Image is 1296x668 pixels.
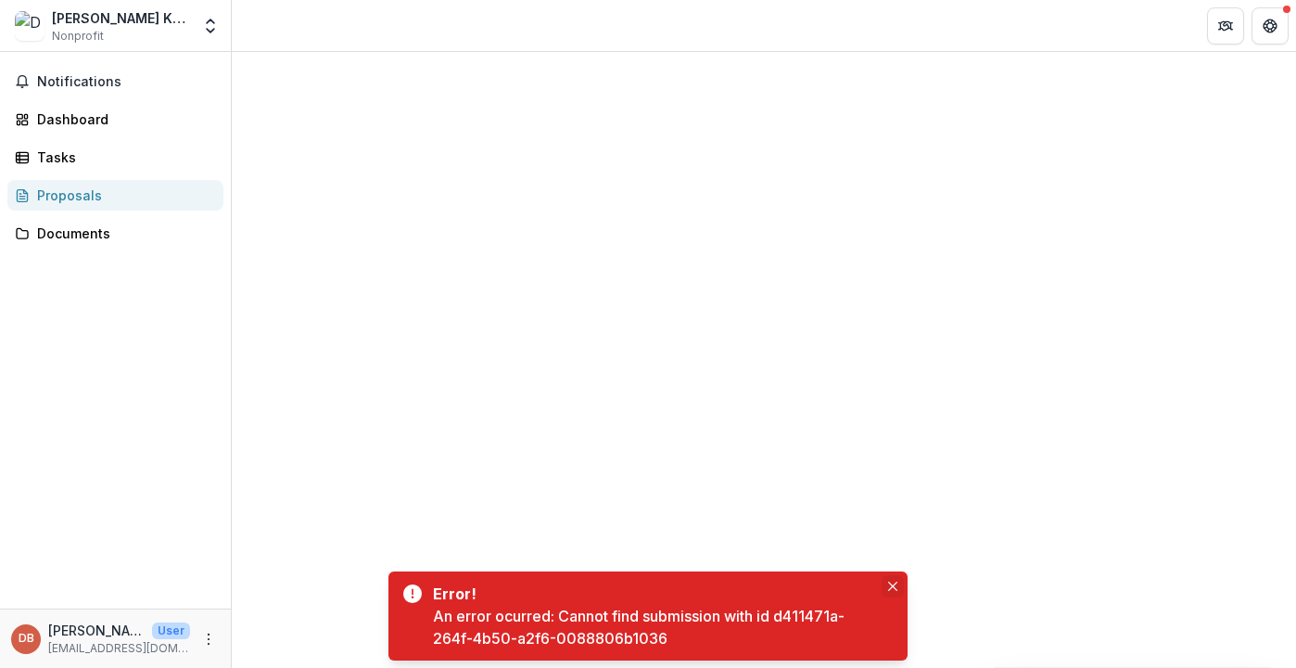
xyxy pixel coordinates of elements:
[52,8,190,28] div: [PERSON_NAME] Kahuʻāina [PERSON_NAME]
[37,148,209,167] div: Tasks
[48,640,190,657] p: [EMAIL_ADDRESS][DOMAIN_NAME]
[433,605,878,649] div: An error ocurred: Cannot find submission with id d411471a-264f-4b50-a2f6-0088806b1036
[7,67,223,96] button: Notifications
[7,142,223,173] a: Tasks
[1252,7,1289,45] button: Get Help
[52,28,104,45] span: Nonprofit
[7,218,223,249] a: Documents
[7,180,223,211] a: Proposals
[15,11,44,41] img: Drew Kahuʻāina Broderick
[882,575,904,597] button: Close
[37,74,216,90] span: Notifications
[37,224,209,243] div: Documents
[37,186,209,205] div: Proposals
[152,623,190,639] p: User
[37,109,209,129] div: Dashboard
[48,621,145,640] p: [PERSON_NAME] Kahuʻāina [PERSON_NAME]
[19,633,34,645] div: Drew Kahuʻāina Broderick
[197,7,223,45] button: Open entity switcher
[1207,7,1244,45] button: Partners
[7,104,223,135] a: Dashboard
[197,628,220,650] button: More
[433,583,870,605] div: Error!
